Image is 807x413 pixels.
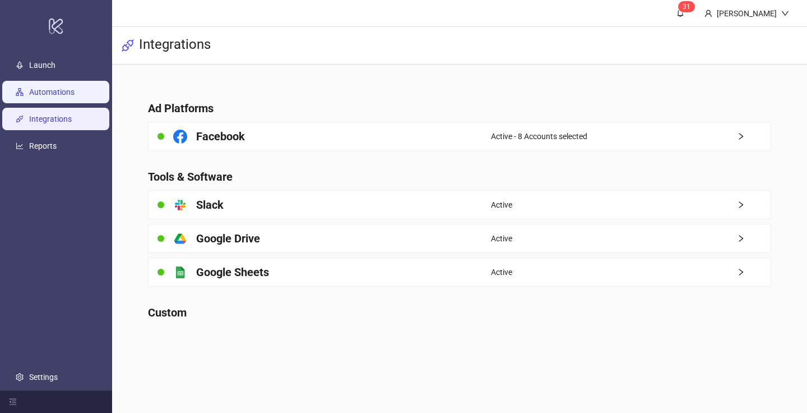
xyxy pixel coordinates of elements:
a: Integrations [29,114,72,123]
a: Settings [29,373,58,382]
h4: Tools & Software [148,169,772,185]
a: FacebookActive - 8 Accounts selectedright [148,122,772,151]
span: right [737,235,771,242]
h4: Google Sheets [196,264,269,280]
span: Active [491,232,512,245]
span: user [704,10,712,17]
span: right [737,201,771,209]
span: Active - 8 Accounts selected [491,130,587,143]
span: right [737,268,771,276]
a: Google SheetsActiveright [148,258,772,287]
span: 1 [687,3,690,11]
span: api [121,39,134,52]
h3: Integrations [139,36,211,55]
span: down [781,10,789,17]
span: right [737,132,771,140]
h4: Facebook [196,129,245,144]
sup: 31 [678,1,695,12]
a: Automations [29,88,75,97]
span: Active [491,266,512,278]
h4: Custom [148,305,772,320]
a: SlackActiveright [148,190,772,219]
h4: Ad Platforms [148,100,772,116]
span: Active [491,199,512,211]
a: Launch [29,61,55,70]
h4: Google Drive [196,231,260,246]
span: menu-fold [9,398,17,406]
h4: Slack [196,197,224,213]
span: 3 [683,3,687,11]
a: Reports [29,141,57,150]
span: bell [676,9,684,17]
div: [PERSON_NAME] [712,7,781,20]
a: Google DriveActiveright [148,224,772,253]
